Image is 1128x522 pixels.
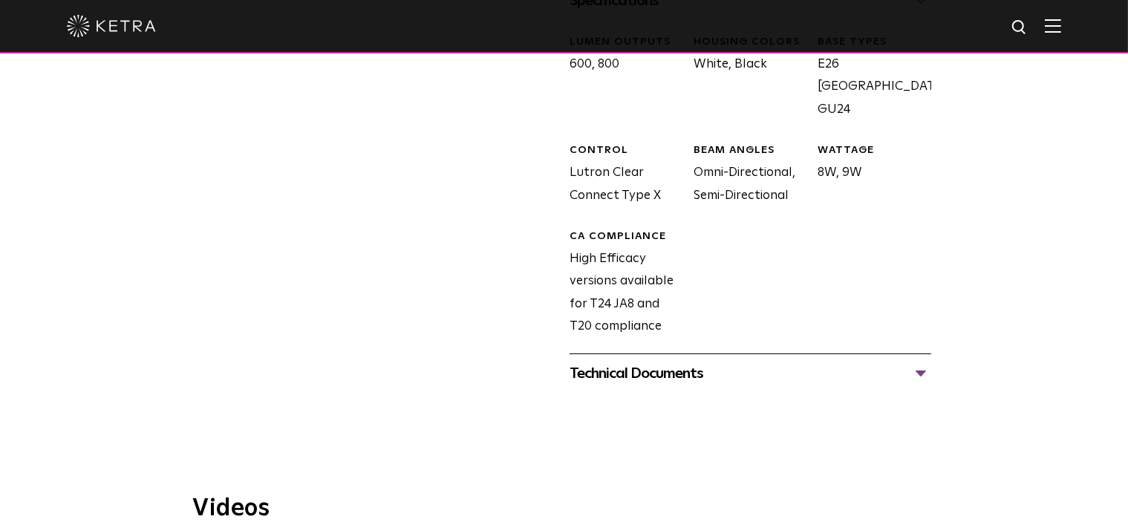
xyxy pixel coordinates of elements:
[806,35,930,121] div: E26 [GEOGRAPHIC_DATA], GU24
[67,15,156,37] img: ketra-logo-2019-white
[558,143,682,207] div: Lutron Clear Connect Type X
[1011,19,1029,37] img: search icon
[558,35,682,121] div: 600, 800
[682,35,806,121] div: White, Black
[558,229,682,339] div: High Efficacy versions available for T24 JA8 and T20 compliance
[570,362,931,385] div: Technical Documents
[694,143,806,158] div: BEAM ANGLES
[1045,19,1061,33] img: Hamburger%20Nav.svg
[193,497,936,521] h3: Videos
[818,143,930,158] div: WATTAGE
[682,143,806,207] div: Omni-Directional, Semi-Directional
[806,143,930,207] div: 8W, 9W
[570,229,682,244] div: CA Compliance
[570,143,682,158] div: CONTROL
